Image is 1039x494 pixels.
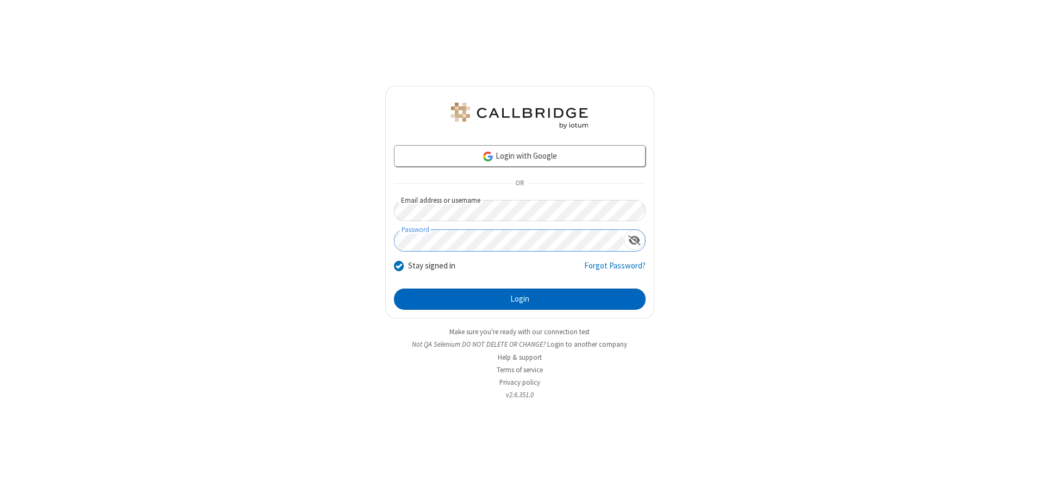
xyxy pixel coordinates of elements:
label: Stay signed in [408,260,455,272]
a: Login with Google [394,145,646,167]
button: Login [394,289,646,310]
li: Not QA Selenium DO NOT DELETE OR CHANGE? [385,339,654,349]
a: Terms of service [497,365,543,374]
div: Show password [624,230,645,250]
button: Login to another company [547,339,627,349]
a: Privacy policy [499,378,540,387]
input: Email address or username [394,200,646,221]
li: v2.6.351.0 [385,390,654,400]
img: QA Selenium DO NOT DELETE OR CHANGE [449,103,590,129]
a: Forgot Password? [584,260,646,280]
img: google-icon.png [482,151,494,162]
input: Password [395,230,624,251]
a: Help & support [498,353,542,362]
a: Make sure you're ready with our connection test [449,327,590,336]
span: OR [511,176,528,191]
